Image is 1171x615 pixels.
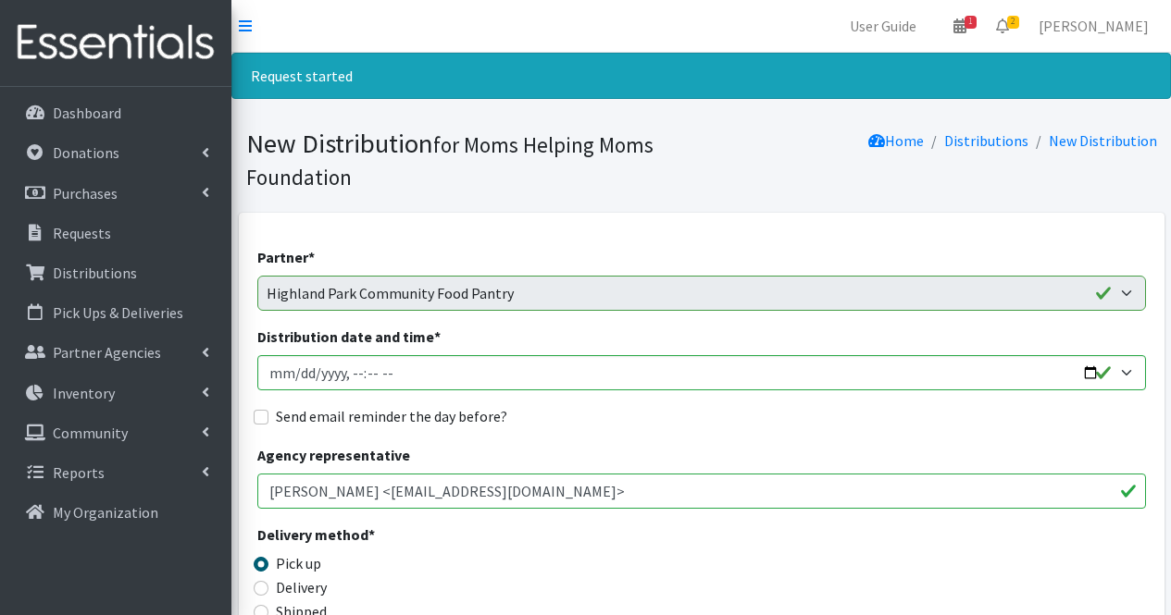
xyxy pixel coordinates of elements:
a: My Organization [7,494,224,531]
label: Partner [257,246,315,268]
p: Community [53,424,128,442]
a: Dashboard [7,94,224,131]
label: Agency representative [257,444,410,466]
abbr: required [434,327,441,346]
p: Reports [53,463,105,482]
a: Inventory [7,375,224,412]
span: 1 [965,16,977,29]
img: HumanEssentials [7,12,224,74]
a: Distributions [7,254,224,291]
a: User Guide [835,7,931,44]
abbr: required [368,525,375,544]
p: My Organization [53,503,158,522]
a: Distributions [944,131,1028,150]
p: Dashboard [53,104,121,122]
p: Distributions [53,264,137,282]
label: Pick up [276,552,321,574]
p: Requests [53,224,111,242]
label: Send email reminder the day before? [276,405,507,427]
p: Donations [53,143,119,162]
a: Community [7,414,224,451]
small: for Moms Helping Moms Foundation [246,131,654,191]
label: Delivery [276,576,327,598]
abbr: required [308,248,315,266]
h1: New Distribution [246,128,695,191]
p: Purchases [53,184,118,203]
a: Purchases [7,175,224,212]
label: Distribution date and time [257,326,441,348]
legend: Delivery method [257,523,480,552]
a: [PERSON_NAME] [1024,7,1164,44]
a: Partner Agencies [7,334,224,371]
a: 1 [939,7,981,44]
a: Donations [7,134,224,171]
a: Home [868,131,924,150]
span: 2 [1007,16,1019,29]
a: 2 [981,7,1024,44]
p: Partner Agencies [53,343,161,362]
a: New Distribution [1049,131,1157,150]
p: Inventory [53,384,115,402]
a: Requests [7,215,224,252]
p: Pick Ups & Deliveries [53,303,183,322]
a: Pick Ups & Deliveries [7,294,224,331]
a: Reports [7,454,224,491]
div: Request started [231,53,1171,99]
